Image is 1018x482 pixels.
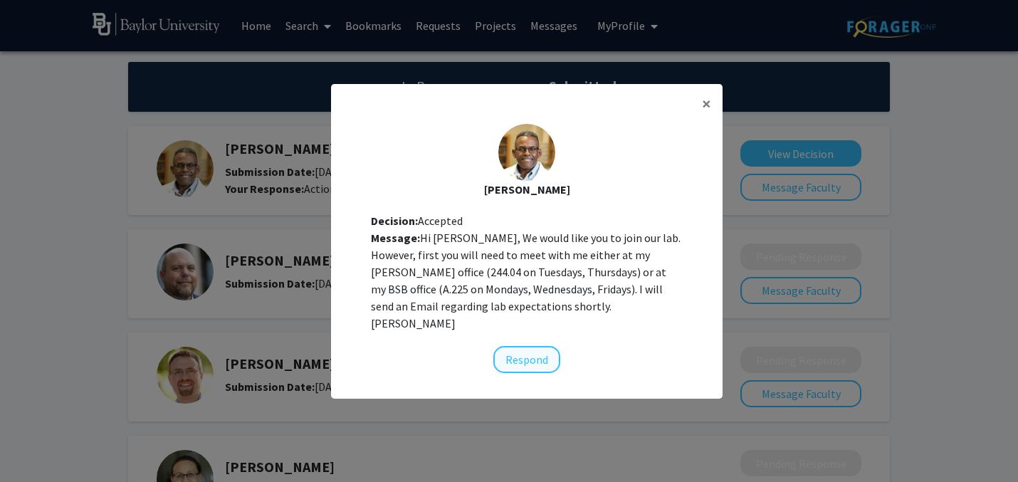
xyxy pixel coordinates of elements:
span: × [702,93,711,115]
div: [PERSON_NAME] [342,181,711,198]
div: Hi [PERSON_NAME], We would like you to join our lab. However, first you will need to meet with me... [371,229,683,332]
b: Message: [371,231,420,245]
button: Close [691,84,723,124]
div: Accepted [371,212,683,229]
iframe: Chat [11,418,61,471]
b: Decision: [371,214,418,228]
button: Respond [493,346,560,373]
